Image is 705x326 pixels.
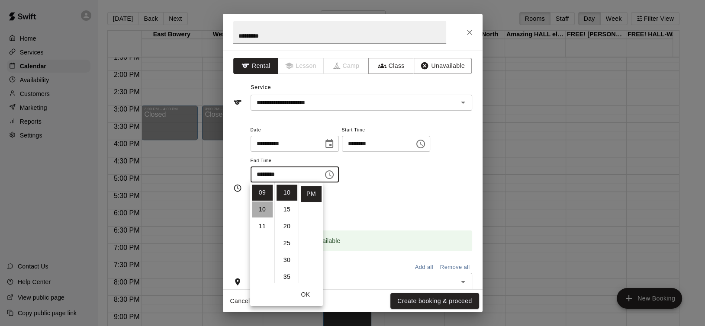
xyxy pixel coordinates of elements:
[277,235,297,251] li: 25 minutes
[321,166,338,183] button: Choose time, selected time is 9:10 PM
[252,168,273,184] li: 8 hours
[301,186,322,202] li: PM
[299,182,323,283] ul: Select meridiem
[226,293,254,309] button: Cancel
[368,58,414,74] button: Class
[278,58,324,74] span: Lessons must be created in the Services page first
[277,185,297,201] li: 10 minutes
[462,25,477,40] button: Close
[414,58,472,74] button: Unavailable
[324,58,369,74] span: Camps can only be created in the Services page
[252,201,273,217] li: 10 hours
[252,185,273,201] li: 9 hours
[457,96,469,109] button: Open
[251,125,339,136] span: Date
[233,278,242,286] svg: Rooms
[292,287,319,303] button: OK
[412,135,429,153] button: Choose time, selected time is 3:30 PM
[438,261,472,274] button: Remove all
[274,182,299,283] ul: Select minutes
[342,125,430,136] span: Start Time
[252,218,273,234] li: 11 hours
[321,135,338,153] button: Choose date, selected date is Dec 31, 2025
[251,155,339,167] span: End Time
[250,182,274,283] ul: Select hours
[410,261,438,274] button: Add all
[251,84,271,90] span: Service
[233,58,279,74] button: Rental
[233,184,242,192] svg: Timing
[233,98,242,107] svg: Service
[277,168,297,184] li: 5 minutes
[457,276,469,288] button: Open
[277,218,297,234] li: 20 minutes
[277,201,297,217] li: 15 minutes
[277,252,297,268] li: 30 minutes
[390,293,479,309] button: Create booking & proceed
[277,269,297,285] li: 35 minutes
[301,169,322,185] li: AM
